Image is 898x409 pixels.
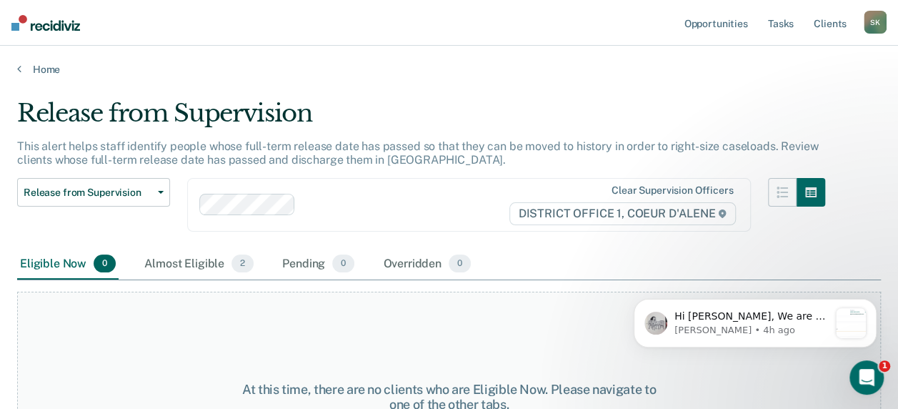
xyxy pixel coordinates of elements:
[24,187,152,199] span: Release from Supervision
[612,184,733,197] div: Clear supervision officers
[509,202,737,225] span: DISTRICT OFFICE 1, COEUR D'ALENE
[612,270,898,370] iframe: Intercom notifications message
[879,360,890,372] span: 1
[17,178,170,207] button: Release from Supervision
[94,255,116,273] span: 0
[449,255,471,273] span: 0
[380,249,474,280] div: Overridden0
[11,15,80,31] img: Recidiviz
[332,255,354,273] span: 0
[17,139,818,167] p: This alert helps staff identify people whose full-term release date has passed so that they can b...
[17,63,881,76] a: Home
[231,255,254,273] span: 2
[864,11,887,34] div: S K
[279,249,357,280] div: Pending0
[864,11,887,34] button: SK
[17,99,825,139] div: Release from Supervision
[17,249,119,280] div: Eligible Now0
[849,360,884,395] iframe: Intercom live chat
[141,249,256,280] div: Almost Eligible2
